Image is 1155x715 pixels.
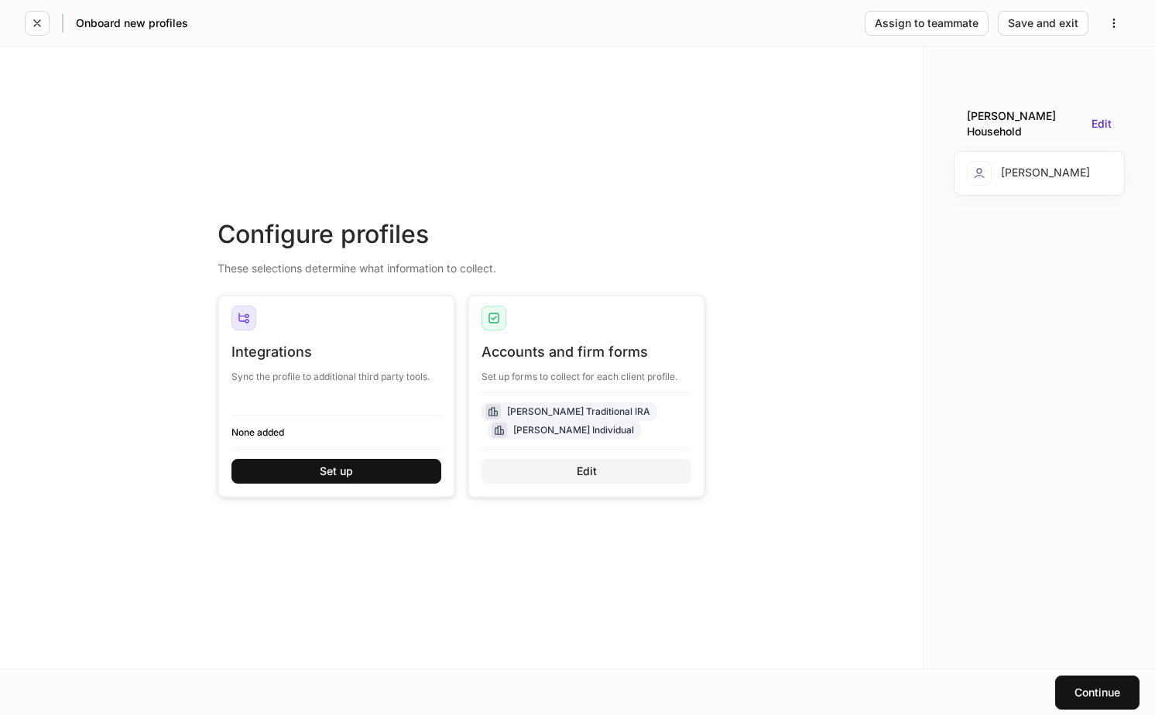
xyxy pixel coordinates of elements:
button: Assign to teammate [865,11,989,36]
div: Sync the profile to additional third party tools. [231,361,441,383]
div: [PERSON_NAME] Household [967,108,1085,139]
div: [PERSON_NAME] Traditional IRA [507,404,650,419]
div: These selections determine what information to collect. [218,251,705,276]
button: Continue [1055,676,1140,710]
div: Assign to teammate [875,18,978,29]
div: Edit [577,466,597,477]
h6: None added [231,425,441,440]
div: Configure profiles [218,217,705,251]
button: Edit [1092,118,1112,129]
div: Set up [320,466,353,477]
div: [PERSON_NAME] Individual [513,422,634,437]
div: Continue [1074,687,1120,698]
button: Save and exit [998,11,1088,36]
div: Integrations [231,343,441,361]
div: Save and exit [1008,18,1078,29]
h5: Onboard new profiles [76,15,188,31]
button: Edit [482,459,691,484]
div: Set up forms to collect for each client profile. [482,361,691,383]
button: Set up [231,459,441,484]
div: [PERSON_NAME] [967,161,1090,186]
div: Accounts and firm forms [482,343,691,361]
